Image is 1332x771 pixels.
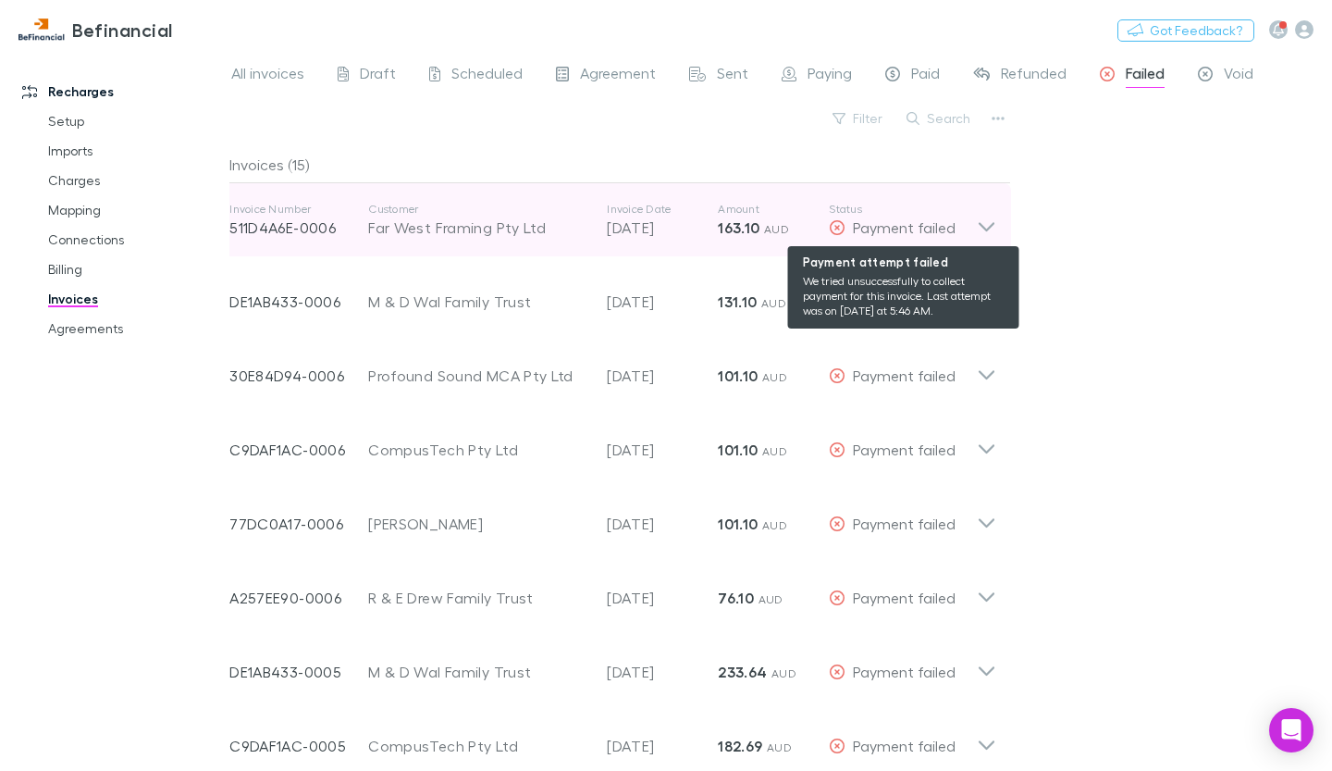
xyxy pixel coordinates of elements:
[607,217,718,239] p: [DATE]
[368,202,588,217] p: Customer
[30,255,240,284] a: Billing
[853,515,956,532] span: Payment failed
[229,202,368,217] p: Invoice Number
[231,64,304,88] span: All invoices
[762,518,787,532] span: AUD
[718,367,758,385] strong: 101.10
[229,217,368,239] p: 511D4A6E-0006
[229,291,368,313] p: DE1AB433-0006
[762,370,787,384] span: AUD
[368,735,588,757] div: CompusTech Pty Ltd
[767,740,792,754] span: AUD
[229,587,368,609] p: A257EE90-0006
[853,292,956,310] span: Payment failed
[215,257,1011,331] div: DE1AB433-0006M & D Wal Family Trust[DATE]131.10 AUDPayment failed
[718,589,754,607] strong: 76.10
[607,587,718,609] p: [DATE]
[607,202,718,217] p: Invoice Date
[215,479,1011,553] div: 77DC0A17-0006[PERSON_NAME][DATE]101.10 AUDPayment failed
[451,64,523,88] span: Scheduled
[580,64,656,88] span: Agreement
[853,663,956,680] span: Payment failed
[18,19,65,41] img: Befinancial's Logo
[30,225,240,255] a: Connections
[229,661,368,683] p: DE1AB433-0005
[911,64,940,88] span: Paid
[761,296,786,310] span: AUD
[30,195,240,225] a: Mapping
[607,291,718,313] p: [DATE]
[215,405,1011,479] div: C9DAF1AC-0006CompusTech Pty Ltd[DATE]101.10 AUDPayment failed
[1224,64,1253,88] span: Void
[762,444,787,458] span: AUD
[607,513,718,535] p: [DATE]
[72,19,173,41] h3: Befinancial
[368,365,588,387] div: Profound Sound MCA Pty Ltd
[30,106,240,136] a: Setup
[30,284,240,314] a: Invoices
[897,107,981,130] button: Search
[215,628,1011,702] div: DE1AB433-0005M & D Wal Family Trust[DATE]233.64 AUDPayment failed
[1117,19,1254,42] button: Got Feedback?
[823,107,894,130] button: Filter
[607,661,718,683] p: [DATE]
[7,7,184,52] a: Befinancial
[368,661,588,683] div: M & D Wal Family Trust
[4,77,240,106] a: Recharges
[718,515,758,533] strong: 101.10
[229,365,368,387] p: 30E84D94-0006
[718,218,759,237] strong: 163.10
[215,183,1011,257] div: Invoice Number511D4A6E-0006CustomerFar West Framing Pty LtdInvoice Date[DATE]Amount163.10 AUDStatus
[229,439,368,461] p: C9DAF1AC-0006
[758,592,783,606] span: AUD
[853,589,956,606] span: Payment failed
[30,136,240,166] a: Imports
[368,587,588,609] div: R & E Drew Family Trust
[368,291,588,313] div: M & D Wal Family Trust
[368,439,588,461] div: CompusTech Pty Ltd
[368,217,588,239] div: Far West Framing Pty Ltd
[607,439,718,461] p: [DATE]
[30,166,240,195] a: Charges
[215,553,1011,628] div: A257EE90-0006R & E Drew Family Trust[DATE]76.10 AUDPayment failed
[607,735,718,757] p: [DATE]
[717,64,748,88] span: Sent
[829,202,977,217] p: Status
[1001,64,1067,88] span: Refunded
[853,737,956,754] span: Payment failed
[764,222,789,236] span: AUD
[718,737,762,755] strong: 182.69
[853,367,956,384] span: Payment failed
[215,331,1011,405] div: 30E84D94-0006Profound Sound MCA Pty Ltd[DATE]101.10 AUDPayment failed
[229,735,368,757] p: C9DAF1AC-0005
[771,666,796,680] span: AUD
[229,513,368,535] p: 77DC0A17-0006
[718,663,767,681] strong: 233.64
[718,292,757,311] strong: 131.10
[30,314,240,343] a: Agreements
[718,202,829,217] p: Amount
[360,64,396,88] span: Draft
[718,441,758,459] strong: 101.10
[853,441,956,458] span: Payment failed
[1126,64,1165,88] span: Failed
[368,513,588,535] div: [PERSON_NAME]
[853,218,956,236] span: Payment failed
[1269,708,1313,752] div: Open Intercom Messenger
[607,365,718,387] p: [DATE]
[808,64,852,88] span: Paying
